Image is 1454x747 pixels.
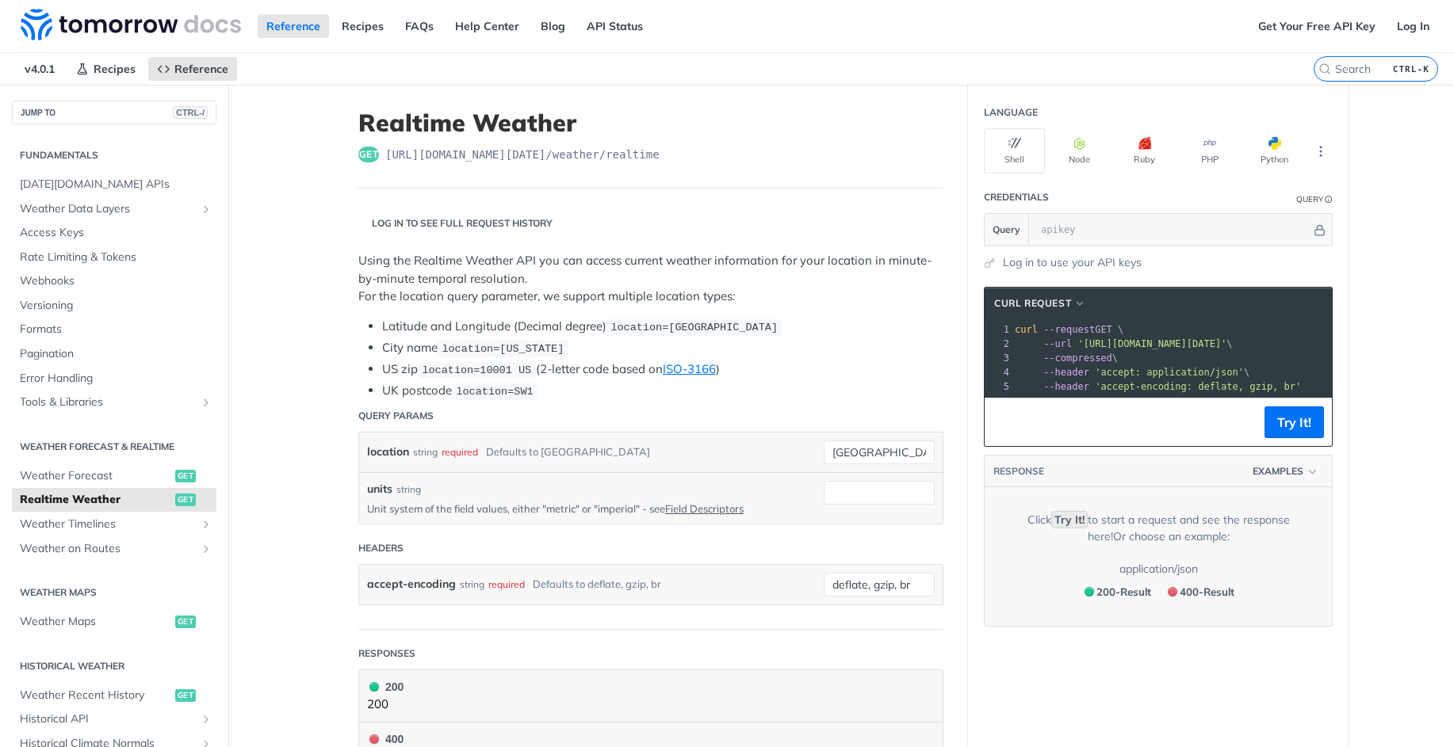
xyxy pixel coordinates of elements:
[12,342,216,366] a: Pagination
[20,516,196,532] span: Weather Timelines
[665,502,744,515] a: Field Descriptors
[12,391,216,414] a: Tools & LibrariesShow subpages for Tools & Libraries
[1096,585,1151,598] span: 200 - Result
[1043,367,1089,378] span: --header
[333,14,392,38] a: Recipes
[358,109,943,137] h1: Realtime Weather
[367,696,404,714] p: 200
[1318,63,1331,75] svg: Search
[1015,367,1249,378] span: \
[12,440,216,454] h2: Weather Forecast & realtime
[175,689,196,702] span: get
[12,269,216,293] a: Webhooks
[1160,581,1240,602] button: 400400-Result
[1077,581,1157,602] button: 200200-Result
[1015,324,1038,335] span: curl
[12,659,216,673] h2: Historical Weather
[369,682,379,692] span: 200
[984,190,1049,204] div: Credentials
[1389,61,1433,77] kbd: CTRL-K
[488,573,525,596] div: required
[20,541,196,557] span: Weather on Routes
[532,14,574,38] a: Blog
[94,62,136,76] span: Recipes
[985,214,1029,246] button: Query
[20,177,212,192] span: [DATE][DOMAIN_NAME] APIs
[20,346,212,362] span: Pagination
[367,573,456,596] label: accept-encoding
[993,410,1015,434] button: Copy to clipboard
[20,394,196,410] span: Tools & Libraries
[12,610,216,634] a: Weather Mapsget
[175,494,196,506] span: get
[1119,561,1198,577] div: application/json
[12,294,216,318] a: Versioning
[989,295,1092,311] button: cURL Request
[1296,193,1323,205] div: Query
[993,463,1045,479] button: RESPONSE
[67,57,144,81] a: Recipes
[358,216,553,231] div: Log in to see full request history
[1168,587,1177,596] span: 400
[358,646,415,661] div: Responses
[1043,324,1095,335] span: --request
[12,684,216,707] a: Weather Recent Historyget
[12,513,216,536] a: Weather TimelinesShow subpages for Weather Timelines
[20,298,212,314] span: Versioning
[175,470,196,482] span: get
[358,147,379,162] span: get
[12,318,216,341] a: Formats
[20,250,212,265] span: Rate Limiting & Tokens
[12,707,216,731] a: Historical APIShow subpages for Historical API
[1247,463,1324,479] button: Examples
[173,106,208,119] span: CTRL-/
[12,101,216,124] button: JUMP TOCTRL-/
[396,14,442,38] a: FAQs
[367,501,800,516] p: Unit system of the field values, either "metric" or "imperial" - see
[442,343,564,355] span: location=[US_STATE]
[984,128,1045,173] button: Shell
[200,713,212,726] button: Show subpages for Historical API
[20,322,212,337] span: Formats
[12,197,216,221] a: Weather Data LayersShow subpages for Weather Data Layers
[1015,338,1233,349] span: \
[1249,14,1384,38] a: Get Your Free API Key
[1253,464,1303,478] span: Examples
[486,440,650,463] div: Defaults to [GEOGRAPHIC_DATA]
[1311,222,1328,238] button: Hide
[1244,128,1305,173] button: Python
[12,464,216,488] a: Weather Forecastget
[993,223,1020,237] span: Query
[20,201,196,217] span: Weather Data Layers
[20,492,171,508] span: Realtime Weather
[175,616,196,628] span: get
[460,573,484,596] div: string
[20,371,212,387] span: Error Handling
[200,518,212,531] button: Show subpages for Weather Timelines
[985,322,1012,337] div: 1
[1095,367,1244,378] span: 'accept: application/json'
[1043,338,1072,349] span: --url
[1033,214,1311,246] input: apikey
[578,14,652,38] a: API Status
[367,678,935,714] button: 200 200200
[446,14,528,38] a: Help Center
[20,225,212,241] span: Access Keys
[1309,139,1333,163] button: More Languages
[200,543,212,555] button: Show subpages for Weather on Routes
[21,9,241,40] img: Tomorrow.io Weather API Docs
[1043,353,1112,364] span: --compressed
[367,440,409,463] label: location
[663,361,716,376] a: ISO-3166
[12,246,216,269] a: Rate Limiting & Tokens
[1015,324,1123,335] span: GET \
[12,148,216,162] h2: Fundamentals
[1003,254,1142,271] a: Log in to use your API keys
[20,711,196,727] span: Historical API
[200,203,212,215] button: Show subpages for Weather Data Layers
[1008,512,1308,545] div: Click to start a request and see the response here! Or choose an example:
[20,273,212,289] span: Webhooks
[1015,353,1118,364] span: \
[1049,128,1110,173] button: Node
[1296,193,1333,205] div: QueryInformation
